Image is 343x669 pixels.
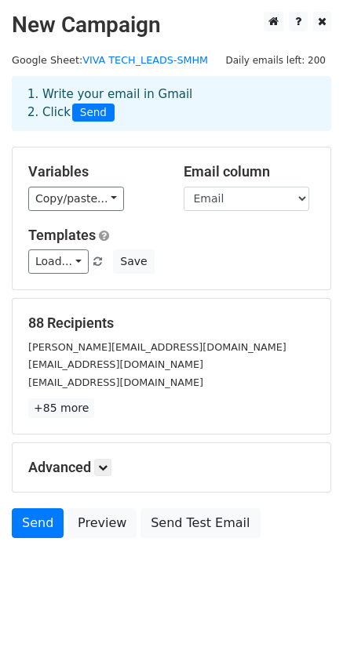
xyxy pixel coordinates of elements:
a: VIVA TECH_LEADS-SMHM [82,54,208,66]
div: 채팅 위젯 [265,594,343,669]
small: [EMAIL_ADDRESS][DOMAIN_NAME] [28,358,203,370]
a: Copy/paste... [28,187,124,211]
iframe: Chat Widget [265,594,343,669]
span: Send [72,104,115,122]
a: +85 more [28,398,94,418]
a: Send [12,508,64,538]
h2: New Campaign [12,12,331,38]
span: Daily emails left: 200 [220,52,331,69]
button: Save [113,249,154,274]
a: Load... [28,249,89,274]
small: [EMAIL_ADDRESS][DOMAIN_NAME] [28,376,203,388]
h5: Advanced [28,459,315,476]
a: Send Test Email [140,508,260,538]
h5: Email column [184,163,316,180]
small: [PERSON_NAME][EMAIL_ADDRESS][DOMAIN_NAME] [28,341,286,353]
div: 1. Write your email in Gmail 2. Click [16,85,327,122]
h5: 88 Recipients [28,315,315,332]
a: Preview [68,508,137,538]
a: Templates [28,227,96,243]
a: Daily emails left: 200 [220,54,331,66]
h5: Variables [28,163,160,180]
small: Google Sheet: [12,54,208,66]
